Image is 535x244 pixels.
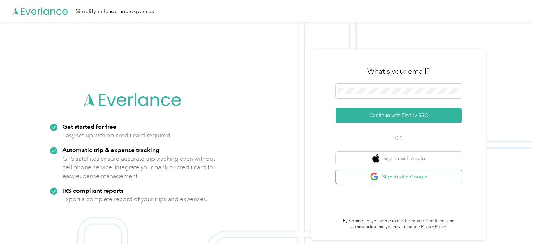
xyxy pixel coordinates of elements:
[336,170,462,184] button: google logoSign in with Google
[370,172,379,181] img: google logo
[372,154,379,163] img: apple logo
[62,195,208,204] p: Export a complete record of your trips and expenses.
[62,154,216,180] p: GPS satellites ensure accurate trip tracking even without cell phone service. Integrate your bank...
[336,108,462,123] button: Continue with Email / SSO
[62,146,160,153] strong: Automatic trip & expense tracking
[336,152,462,165] button: apple logoSign in with Apple
[367,66,430,76] h3: What's your email?
[76,7,154,16] div: Simplify mileage and expenses
[62,187,124,194] strong: IRS compliant reports
[62,123,116,130] strong: Get started for free
[386,134,411,142] span: OR
[404,218,446,224] a: Terms and Conditions
[336,218,462,230] p: By signing up, you agree to our and acknowledge that you have read our .
[421,224,446,230] a: Privacy Policy
[62,131,170,140] p: Easy set up with no credit card required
